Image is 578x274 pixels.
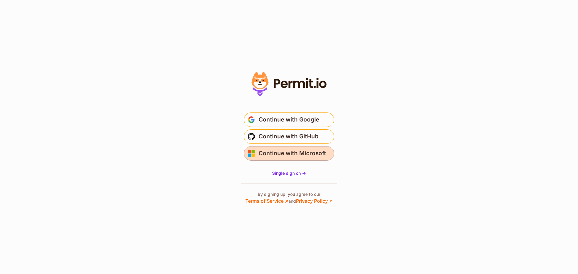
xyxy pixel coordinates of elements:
[244,129,334,144] button: Continue with GitHub
[272,170,306,176] a: Single sign on ->
[259,132,319,141] span: Continue with GitHub
[245,198,288,204] a: Terms of Service ↗
[244,146,334,161] button: Continue with Microsoft
[259,149,326,158] span: Continue with Microsoft
[244,112,334,127] button: Continue with Google
[259,115,319,125] span: Continue with Google
[245,191,333,205] p: By signing up, you agree to our and
[272,171,306,176] span: Single sign on ->
[296,198,333,204] a: Privacy Policy ↗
